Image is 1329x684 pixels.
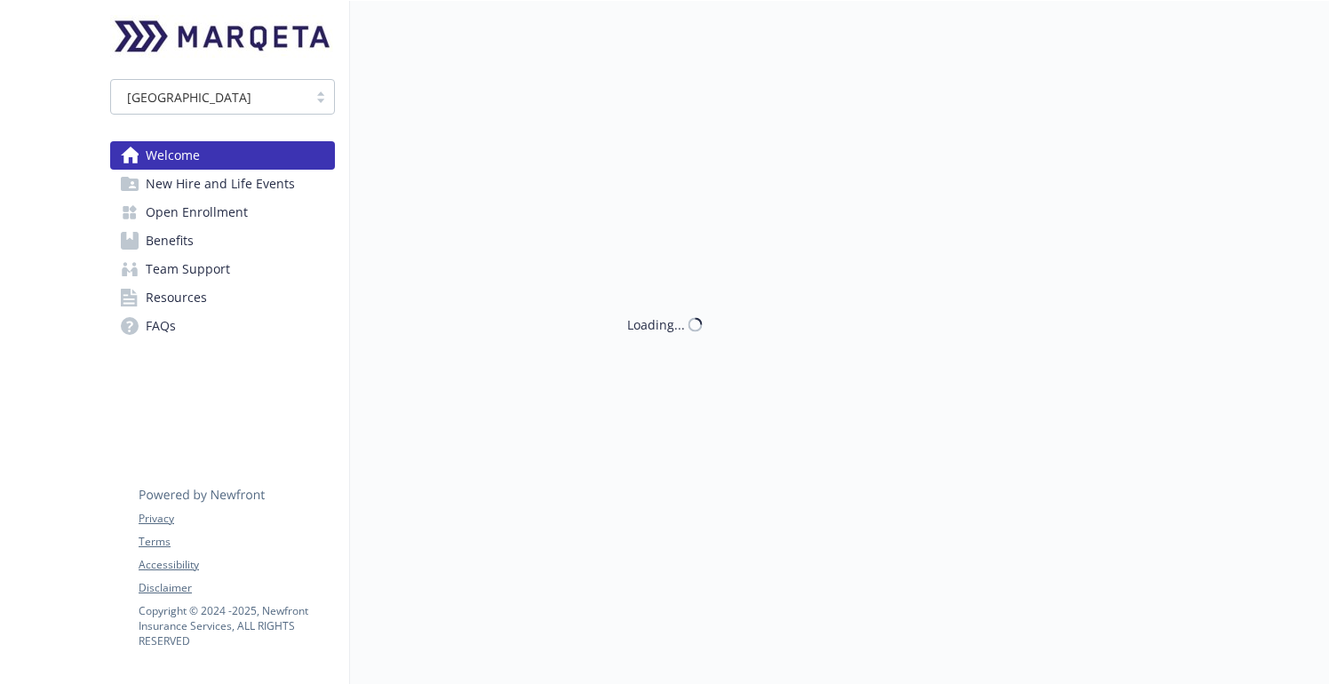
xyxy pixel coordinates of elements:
span: Welcome [146,141,200,170]
a: Welcome [110,141,335,170]
a: Open Enrollment [110,198,335,227]
a: Privacy [139,511,334,527]
span: [GEOGRAPHIC_DATA] [127,88,251,107]
a: Team Support [110,255,335,283]
a: Terms [139,534,334,550]
span: New Hire and Life Events [146,170,295,198]
span: Resources [146,283,207,312]
a: Disclaimer [139,580,334,596]
span: Open Enrollment [146,198,248,227]
span: FAQs [146,312,176,340]
a: Resources [110,283,335,312]
a: Accessibility [139,557,334,573]
a: FAQs [110,312,335,340]
a: New Hire and Life Events [110,170,335,198]
span: [GEOGRAPHIC_DATA] [120,88,298,107]
div: Loading... [627,315,685,334]
p: Copyright © 2024 - 2025 , Newfront Insurance Services, ALL RIGHTS RESERVED [139,603,334,648]
span: Team Support [146,255,230,283]
a: Benefits [110,227,335,255]
span: Benefits [146,227,194,255]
